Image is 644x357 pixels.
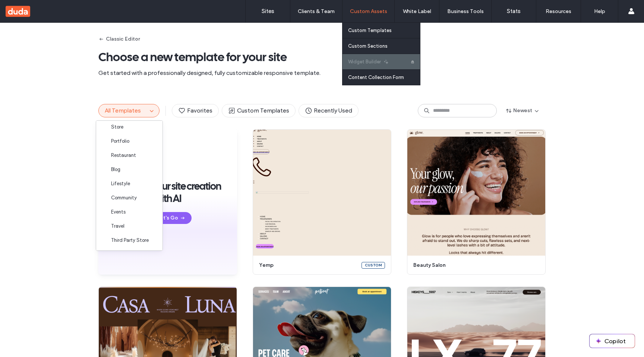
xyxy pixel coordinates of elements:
[110,180,226,205] span: Kickstart your site creation with AI
[305,107,352,115] span: Recently Used
[111,194,137,202] span: Community
[111,222,124,230] span: Travel
[298,8,335,15] label: Clients & Team
[500,105,546,117] button: Newest
[362,262,385,269] div: Custom
[111,166,120,173] span: Blog
[98,69,546,77] span: Get started with a professionally designed, fully customizable responsive template.
[413,262,535,269] span: beauty salon
[447,8,484,15] label: Business Tools
[348,28,392,33] label: Custom Templates
[178,107,212,115] span: Favorites
[262,8,274,15] label: Sites
[348,43,388,49] label: Custom Sections
[299,104,359,117] button: Recently Used
[228,107,289,115] span: Custom Templates
[98,50,546,64] span: Choose a new template for your site
[348,23,420,38] a: Custom Templates
[111,237,149,244] span: Third Party Store
[111,180,130,187] span: Lifestyle
[111,138,129,145] span: Portfolio
[546,8,571,15] label: Resources
[259,262,357,269] span: yemp
[111,208,126,216] span: Events
[403,8,431,15] label: White Label
[348,75,404,80] label: Content Collection Form
[144,212,192,224] button: Let's Go
[350,8,387,15] label: Custom Assets
[594,8,605,15] label: Help
[105,107,141,114] span: All Templates
[590,334,635,348] button: Copilot
[507,8,521,15] label: Stats
[348,70,420,85] a: Content Collection Form
[222,104,296,117] button: Custom Templates
[172,104,219,117] button: Favorites
[99,104,147,117] button: All Templates
[98,33,140,45] button: Classic Editor
[111,123,123,131] span: Store
[111,152,136,159] span: Restaurant
[348,38,420,54] a: Custom Sections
